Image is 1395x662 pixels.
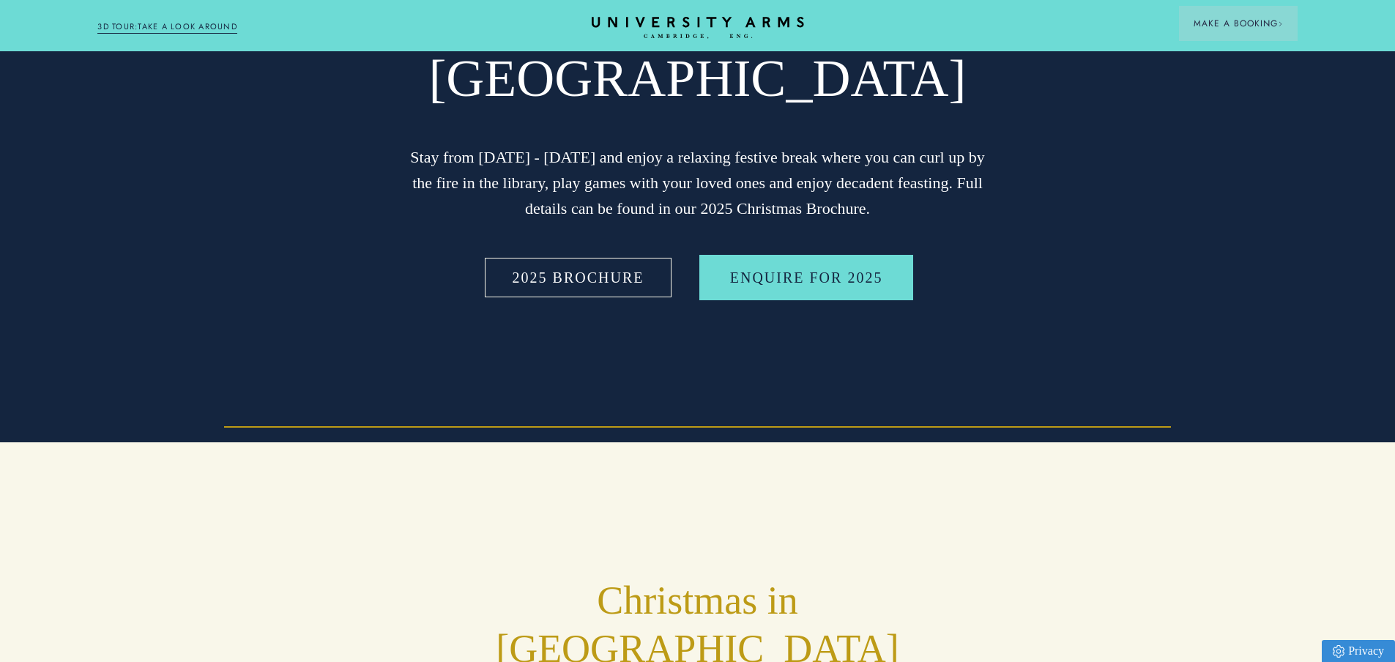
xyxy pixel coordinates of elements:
img: Privacy [1333,645,1344,658]
p: Stay from [DATE] - [DATE] and enjoy a relaxing festive break where you can curl up by the fire in... [405,144,991,222]
span: Make a Booking [1194,17,1283,30]
a: 2025 BROCHURE [482,255,675,300]
a: Privacy [1322,640,1395,662]
a: Home [592,17,804,40]
img: Arrow icon [1278,21,1283,26]
a: Enquire for 2025 [699,255,914,300]
button: Make a BookingArrow icon [1179,6,1298,41]
a: 3D TOUR:TAKE A LOOK AROUND [97,21,237,34]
